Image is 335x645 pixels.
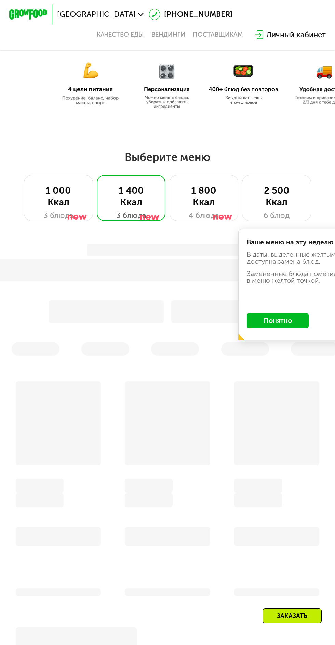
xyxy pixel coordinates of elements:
div: 6 блюд [252,210,301,222]
a: Вендинги [151,31,185,38]
span: [GEOGRAPHIC_DATA] [57,11,136,18]
a: [PHONE_NUMBER] [149,9,232,20]
div: Личный кабинет [266,29,326,41]
div: 1 400 Ккал [106,185,156,208]
div: Заказать [263,608,322,623]
div: 1 800 Ккал [179,185,229,208]
div: 4 блюда [179,210,229,222]
a: Качество еды [97,31,144,38]
button: Понятно [247,313,309,328]
div: 1 000 Ккал [34,185,83,208]
div: 3 блюда [34,210,83,222]
div: 2 500 Ккал [252,185,301,208]
div: поставщикам [193,31,243,38]
div: 3 блюда [106,210,156,222]
h2: Выберите меню [31,150,305,164]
